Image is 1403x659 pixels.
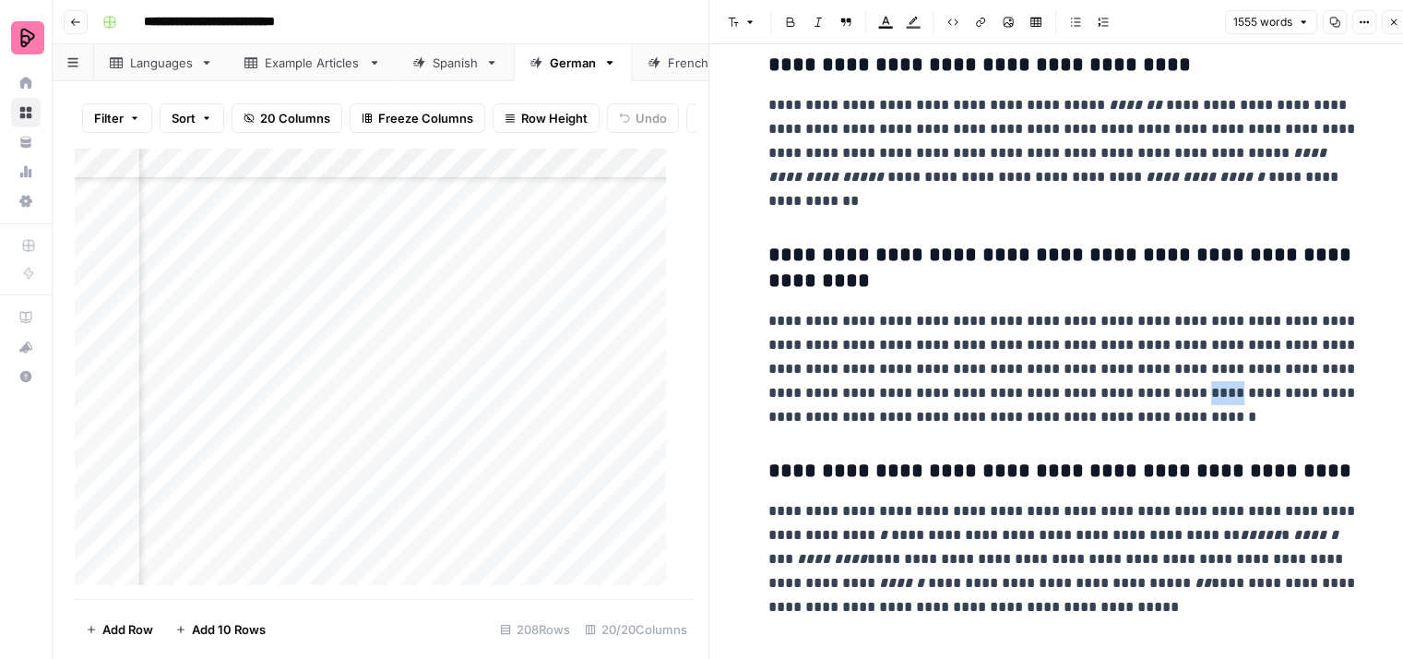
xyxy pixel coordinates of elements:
[160,103,224,133] button: Sort
[75,615,164,644] button: Add Row
[514,44,632,81] a: German
[229,44,397,81] a: Example Articles
[12,333,40,361] div: What's new?
[1225,10,1317,34] button: 1555 words
[350,103,485,133] button: Freeze Columns
[265,54,361,72] div: Example Articles
[11,303,41,332] a: AirOps Academy
[102,620,153,639] span: Add Row
[668,54,709,72] div: French
[607,103,679,133] button: Undo
[11,98,41,127] a: Browse
[550,54,596,72] div: German
[94,44,229,81] a: Languages
[232,103,342,133] button: 20 Columns
[11,127,41,157] a: Your Data
[11,186,41,216] a: Settings
[493,615,577,644] div: 208 Rows
[1233,14,1292,30] span: 1555 words
[94,109,124,127] span: Filter
[164,615,277,644] button: Add 10 Rows
[433,54,478,72] div: Spanish
[82,103,152,133] button: Filter
[577,615,695,644] div: 20/20 Columns
[636,109,667,127] span: Undo
[11,157,41,186] a: Usage
[192,620,266,639] span: Add 10 Rows
[11,21,44,54] img: Preply Logo
[493,103,600,133] button: Row Height
[172,109,196,127] span: Sort
[11,15,41,61] button: Workspace: Preply
[397,44,514,81] a: Spanish
[378,109,473,127] span: Freeze Columns
[632,44,745,81] a: French
[521,109,588,127] span: Row Height
[11,362,41,391] button: Help + Support
[260,109,330,127] span: 20 Columns
[11,332,41,362] button: What's new?
[130,54,193,72] div: Languages
[11,68,41,98] a: Home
